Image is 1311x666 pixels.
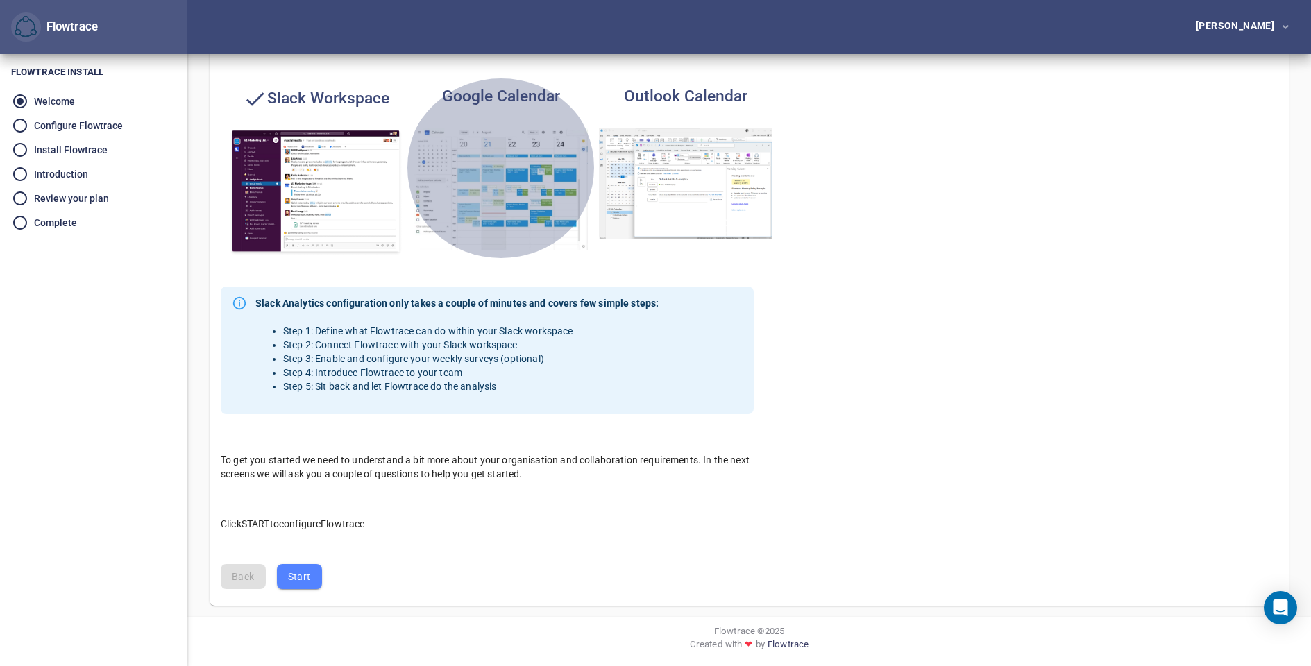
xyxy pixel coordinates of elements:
[283,338,659,352] li: Step 2: Connect Flowtrace with your Slack workspace
[229,128,403,256] img: Slack Workspace analytics
[11,12,98,42] div: Flowtrace
[414,87,588,105] h4: Google Calendar
[414,128,588,250] img: Google Calendar analytics
[714,624,784,638] span: Flowtrace © 2025
[288,568,311,586] span: Start
[599,128,772,239] img: Outlook Calendar analytics
[283,352,659,366] li: Step 3: Enable and configure your weekly surveys (optional)
[277,564,322,590] button: Start
[229,87,403,111] h4: Slack Workspace
[742,638,755,651] span: ❤
[599,87,772,105] h4: Outlook Calendar
[283,324,659,338] li: Step 1: Define what Flowtrace can do within your Slack workspace
[768,638,809,656] a: Flowtrace
[591,78,781,248] button: Outlook CalendarOutlook Calendar analytics
[283,366,659,379] li: Step 4: Introduce Flowtrace to your team
[1196,21,1280,31] div: [PERSON_NAME]
[41,19,98,35] div: Flowtrace
[1264,591,1297,624] div: Open Intercom Messenger
[198,638,1300,656] div: Created with
[756,638,765,656] span: by
[11,12,41,42] button: Flowtrace
[283,379,659,393] li: Step 5: Sit back and let Flowtrace do the analysis
[221,503,754,531] p: Click START to configure Flowtrace
[1174,15,1300,40] button: [PERSON_NAME]
[210,442,765,492] div: To get you started we need to understand a bit more about your organisation and collaboration req...
[255,296,659,310] strong: Slack Analytics configuration only takes a couple of minutes and covers few simple steps:
[15,16,37,38] img: Flowtrace
[406,78,596,258] button: Google CalendarGoogle Calendar analytics
[221,78,411,264] button: Slack WorkspaceSlack Workspace analytics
